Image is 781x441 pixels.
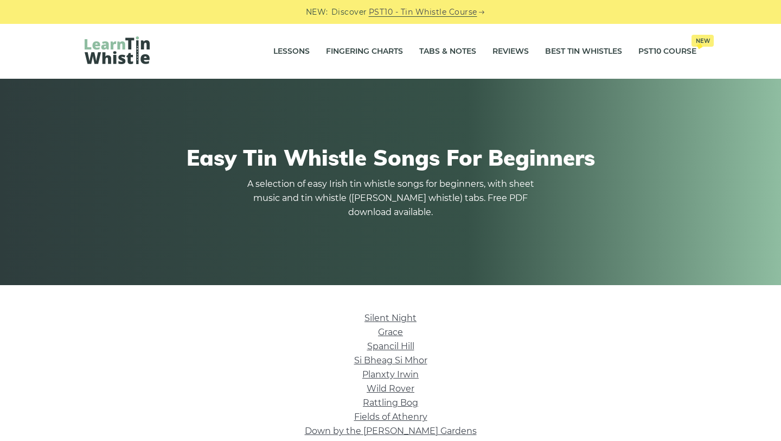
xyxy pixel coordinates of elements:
[419,38,476,65] a: Tabs & Notes
[378,327,403,337] a: Grace
[354,355,427,366] a: Si­ Bheag Si­ Mhor
[492,38,529,65] a: Reviews
[364,313,417,323] a: Silent Night
[363,398,418,408] a: Rattling Bog
[244,177,537,219] p: A selection of easy Irish tin whistle songs for beginners, with sheet music and tin whistle ([PER...
[305,426,477,436] a: Down by the [PERSON_NAME] Gardens
[326,38,403,65] a: Fingering Charts
[362,369,419,380] a: Planxty Irwin
[692,35,714,47] span: New
[273,38,310,65] a: Lessons
[354,412,427,422] a: Fields of Athenry
[638,38,696,65] a: PST10 CourseNew
[85,144,696,171] h1: Easy Tin Whistle Songs For Beginners
[545,38,622,65] a: Best Tin Whistles
[367,383,414,394] a: Wild Rover
[367,341,414,351] a: Spancil Hill
[85,36,150,64] img: LearnTinWhistle.com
